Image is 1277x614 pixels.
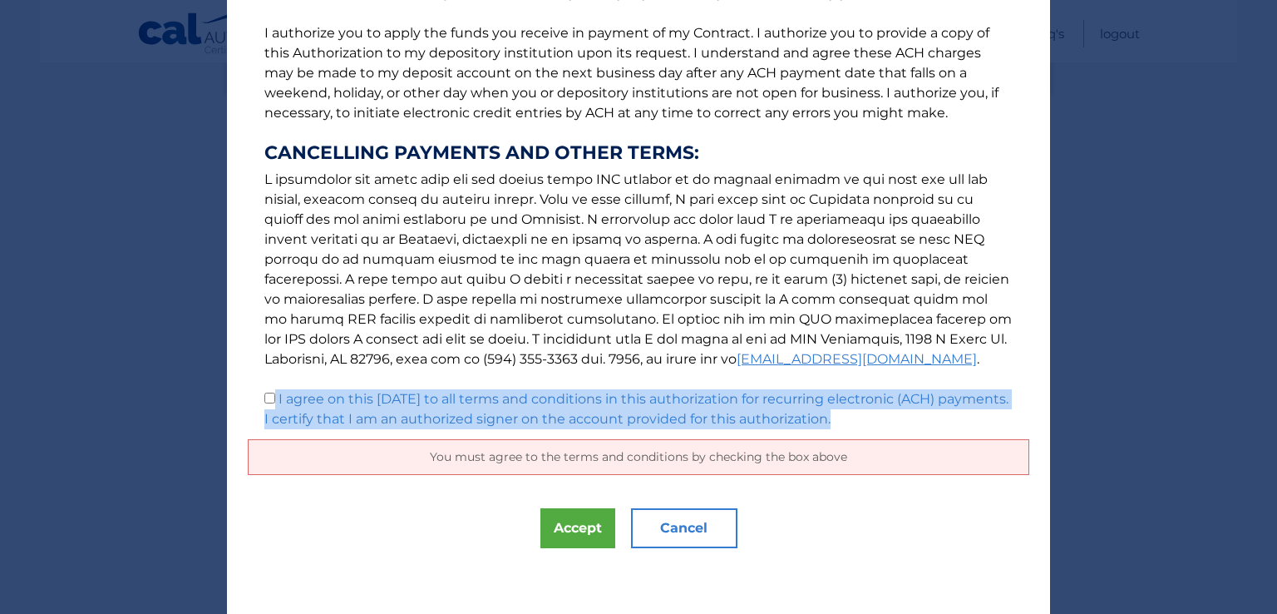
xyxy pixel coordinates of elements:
span: You must agree to the terms and conditions by checking the box above [430,449,847,464]
label: I agree on this [DATE] to all terms and conditions in this authorization for recurring electronic... [264,391,1008,427]
strong: CANCELLING PAYMENTS AND OTHER TERMS: [264,143,1013,163]
button: Accept [540,508,615,548]
button: Cancel [631,508,737,548]
a: [EMAIL_ADDRESS][DOMAIN_NAME] [737,351,977,367]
